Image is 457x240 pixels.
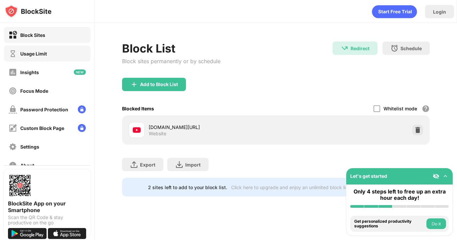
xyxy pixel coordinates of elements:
[354,219,425,229] div: Get personalized productivity suggestions
[140,162,155,168] div: Export
[8,228,47,239] img: get-it-on-google-play.svg
[48,228,86,239] img: download-on-the-app-store.svg
[20,125,64,131] div: Custom Block Page
[185,162,201,168] div: Import
[9,143,17,151] img: settings-off.svg
[9,87,17,95] img: focus-off.svg
[5,5,52,18] img: logo-blocksite.svg
[9,105,17,114] img: password-protection-off.svg
[8,215,86,225] div: Scan the QR Code & stay productive on the go
[442,173,449,180] img: omni-setup-toggle.svg
[20,32,45,38] div: Block Sites
[78,105,86,113] img: lock-menu.svg
[9,50,17,58] img: time-usage-off.svg
[8,174,32,197] img: options-page-qr-code.png
[20,144,39,150] div: Settings
[140,82,178,87] div: Add to Block List
[20,163,34,168] div: About
[372,5,417,18] div: animation
[122,42,221,55] div: Block List
[149,131,166,137] div: Website
[433,9,446,15] div: Login
[20,51,47,57] div: Usage Limit
[20,88,48,94] div: Focus Mode
[400,46,422,51] div: Schedule
[351,46,370,51] div: Redirect
[122,106,154,111] div: Blocked Items
[350,188,449,201] div: Only 4 steps left to free up an extra hour each day!
[20,69,39,75] div: Insights
[74,69,86,75] img: new-icon.svg
[9,161,17,170] img: about-off.svg
[149,124,276,131] div: [DOMAIN_NAME][URL]
[8,200,86,213] div: BlockSite App on your Smartphone
[383,106,417,111] div: Whitelist mode
[350,173,387,179] div: Let's get started
[20,107,68,112] div: Password Protection
[148,184,227,190] div: 2 sites left to add to your block list.
[426,218,446,229] button: Do it
[433,173,439,180] img: eye-not-visible.svg
[9,124,17,132] img: customize-block-page-off.svg
[9,31,17,39] img: block-on.svg
[122,58,221,64] div: Block sites permanently or by schedule
[78,124,86,132] img: lock-menu.svg
[231,184,351,190] div: Click here to upgrade and enjoy an unlimited block list.
[133,126,141,134] img: favicons
[9,68,17,76] img: insights-off.svg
